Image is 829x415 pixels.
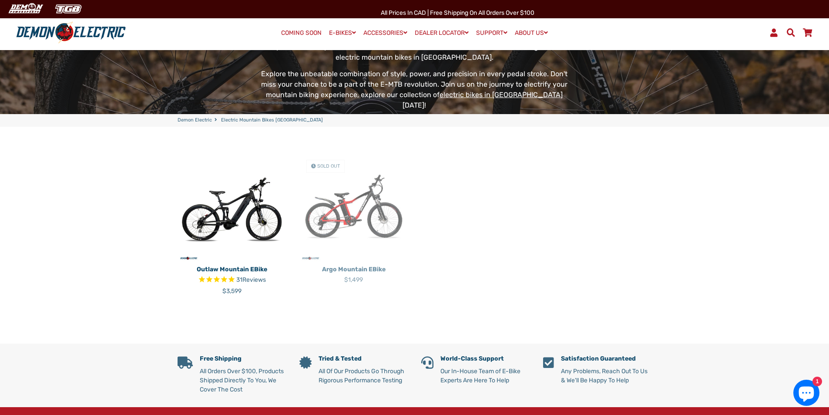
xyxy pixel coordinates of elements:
h5: Free Shipping [200,355,286,363]
span: $3,599 [222,287,242,295]
p: Argo Mountain eBike [299,265,408,274]
a: Argo Mountain eBike $1,499 [299,262,408,284]
a: Demon Electric [178,117,212,124]
a: SUPPORT [473,27,510,39]
span: Sold Out [317,163,340,169]
p: Our In-House Team of E-Bike Experts Are Here To Help [440,367,530,385]
a: Argo Mountain eBike - Demon Electric Sold Out [299,153,408,262]
a: E-BIKES [326,27,359,39]
p: All Orders Over $100, Products Shipped Directly To You, We Cover The Cost [200,367,286,394]
h5: Satisfaction Guaranteed [561,355,652,363]
h5: World-Class Support [440,355,530,363]
img: Demon Electric [4,2,46,16]
a: Outlaw Mountain eBike Rated 4.8 out of 5 stars 31 reviews $3,599 [178,262,286,296]
a: COMING SOON [278,27,325,39]
img: TGB Canada [50,2,86,16]
h5: Tried & Tested [319,355,408,363]
a: ABOUT US [512,27,551,39]
p: Outlaw Mountain eBike [178,265,286,274]
span: Electric Mountain Bikes [GEOGRAPHIC_DATA] [221,117,323,124]
p: Any Problems, Reach Out To Us & We'll Be Happy To Help [561,367,652,385]
inbox-online-store-chat: Shopify online store chat [791,380,822,408]
a: ACCESSORIES [360,27,410,39]
p: Explore the unbeatable combination of style, power, and precision in every pedal stroke. Don't mi... [258,69,571,111]
a: electric bikes in [GEOGRAPHIC_DATA] [440,91,563,99]
img: Argo Mountain eBike - Demon Electric [299,153,408,262]
img: Demon Electric logo [13,21,129,44]
span: $1,499 [344,276,363,283]
span: All Prices in CAD | Free shipping on all orders over $100 [381,9,534,17]
span: Reviews [242,276,266,283]
a: DEALER LOCATOR [412,27,472,39]
p: All Of Our Products Go Through Rigorous Performance Testing [319,367,408,385]
img: Outlaw Mountain eBike - Demon Electric [178,153,286,262]
span: Rated 4.8 out of 5 stars 31 reviews [178,275,286,285]
span: 31 reviews [236,276,266,283]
